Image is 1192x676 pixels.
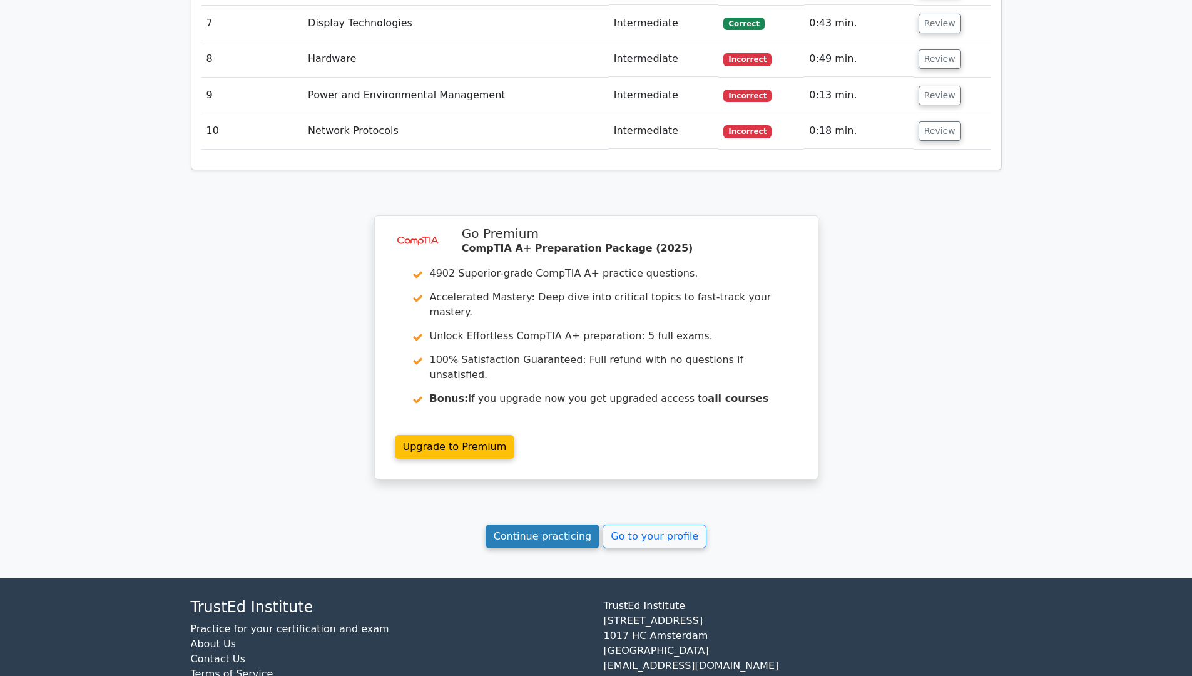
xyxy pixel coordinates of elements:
[303,6,609,41] td: Display Technologies
[804,78,913,113] td: 0:13 min.
[303,41,609,77] td: Hardware
[919,121,961,141] button: Review
[723,18,764,30] span: Correct
[609,6,719,41] td: Intermediate
[919,49,961,69] button: Review
[723,90,772,102] span: Incorrect
[303,113,609,149] td: Network Protocols
[804,113,913,149] td: 0:18 min.
[201,78,303,113] td: 9
[395,435,515,459] a: Upgrade to Premium
[919,14,961,33] button: Review
[609,78,719,113] td: Intermediate
[723,53,772,66] span: Incorrect
[919,86,961,105] button: Review
[804,41,913,77] td: 0:49 min.
[201,41,303,77] td: 8
[191,623,389,635] a: Practice for your certification and exam
[191,638,236,650] a: About Us
[609,41,719,77] td: Intermediate
[191,653,245,665] a: Contact Us
[804,6,913,41] td: 0:43 min.
[201,113,303,149] td: 10
[486,525,600,548] a: Continue practicing
[609,113,719,149] td: Intermediate
[303,78,609,113] td: Power and Environmental Management
[603,525,706,548] a: Go to your profile
[201,6,303,41] td: 7
[191,598,589,617] h4: TrustEd Institute
[723,125,772,138] span: Incorrect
